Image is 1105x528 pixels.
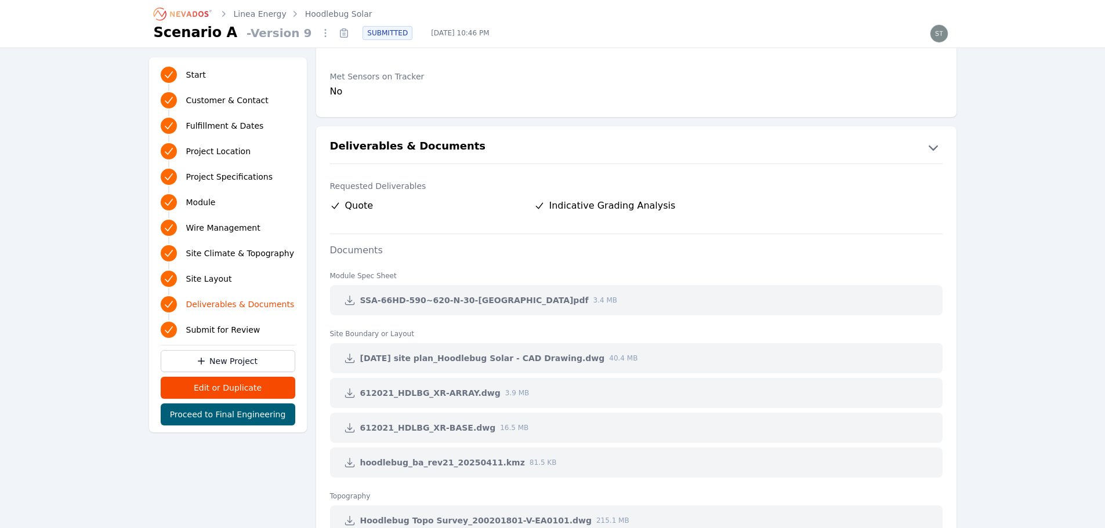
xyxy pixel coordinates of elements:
dt: Topography [330,482,943,501]
a: Linea Energy [234,8,287,20]
div: No [330,85,622,99]
h2: Deliverables & Documents [330,138,486,156]
span: Wire Management [186,222,260,234]
span: 612021_HDLBG_XR-BASE.dwg [360,422,496,434]
span: [DATE] site plan_Hoodlebug Solar - CAD Drawing.dwg [360,352,605,364]
span: SSA-66HD-590~620-N-30-[GEOGRAPHIC_DATA]pdf [360,294,589,306]
a: New Project [161,350,295,372]
span: Project Location [186,145,251,157]
dt: Module Spec Sheet [330,262,943,281]
button: Proceed to Final Engineering [161,403,295,425]
nav: Breadcrumb [154,5,372,23]
span: 16.5 MB [500,423,528,432]
label: Met Sensors on Tracker [330,71,622,82]
span: Quote [345,199,374,213]
span: Module [186,196,216,208]
span: Deliverables & Documents [186,298,295,310]
dt: Site Boundary or Layout [330,320,943,338]
span: Fulfillment & Dates [186,120,264,132]
button: Edit or Duplicate [161,377,295,399]
span: 3.9 MB [505,388,529,398]
span: Submit for Review [186,324,260,336]
nav: Progress [161,64,295,340]
span: 3.4 MB [593,296,617,305]
span: Site Climate & Topography [186,247,294,259]
span: hoodlebug_ba_rev21_20250411.kmz [360,457,525,468]
span: Site Layout [186,273,232,285]
span: - Version 9 [242,25,316,41]
button: Deliverables & Documents [316,138,957,156]
span: 81.5 KB [530,458,557,467]
label: Documents [316,245,397,256]
a: Hoodlebug Solar [305,8,372,20]
label: Requested Deliverables [330,180,943,192]
span: Hoodlebug Topo Survey_200201801-V-EA0101.dwg [360,515,592,526]
div: SUBMITTED [363,26,412,40]
span: Customer & Contact [186,94,269,106]
span: 215.1 MB [596,516,629,525]
span: Start [186,69,206,81]
h1: Scenario A [154,23,238,42]
span: [DATE] 10:46 PM [422,28,498,38]
span: Indicative Grading Analysis [549,199,676,213]
span: Project Specifications [186,171,273,183]
span: 40.4 MB [609,354,637,363]
span: 612021_HDLBG_XR-ARRAY.dwg [360,387,501,399]
img: steve.mustaro@nevados.solar [930,24,948,43]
